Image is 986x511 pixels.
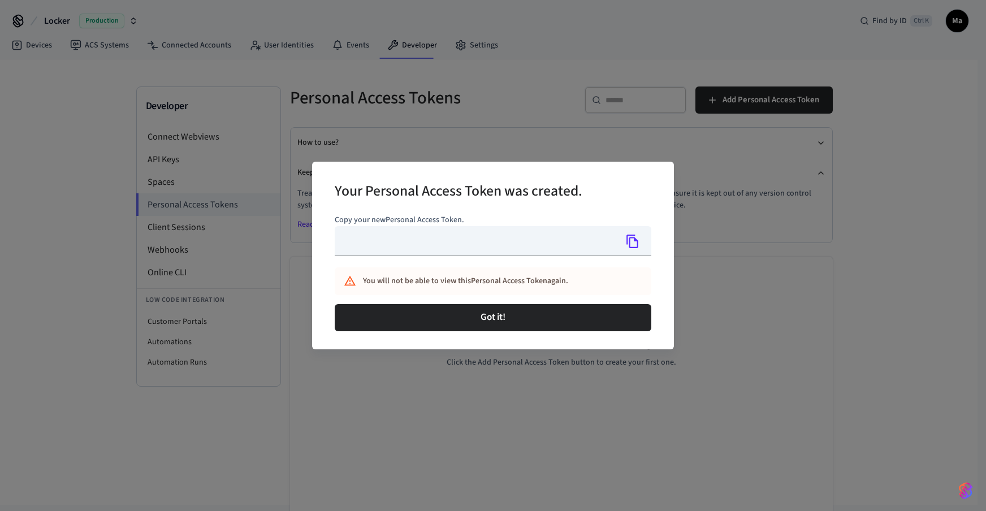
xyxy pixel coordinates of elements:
[335,175,582,210] h2: Your Personal Access Token was created.
[621,229,645,253] button: Copy
[959,482,972,500] img: SeamLogoGradient.69752ec5.svg
[363,271,602,292] div: You will not be able to view this Personal Access Token again.
[335,214,651,226] p: Copy your new Personal Access Token .
[335,304,651,331] button: Got it!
